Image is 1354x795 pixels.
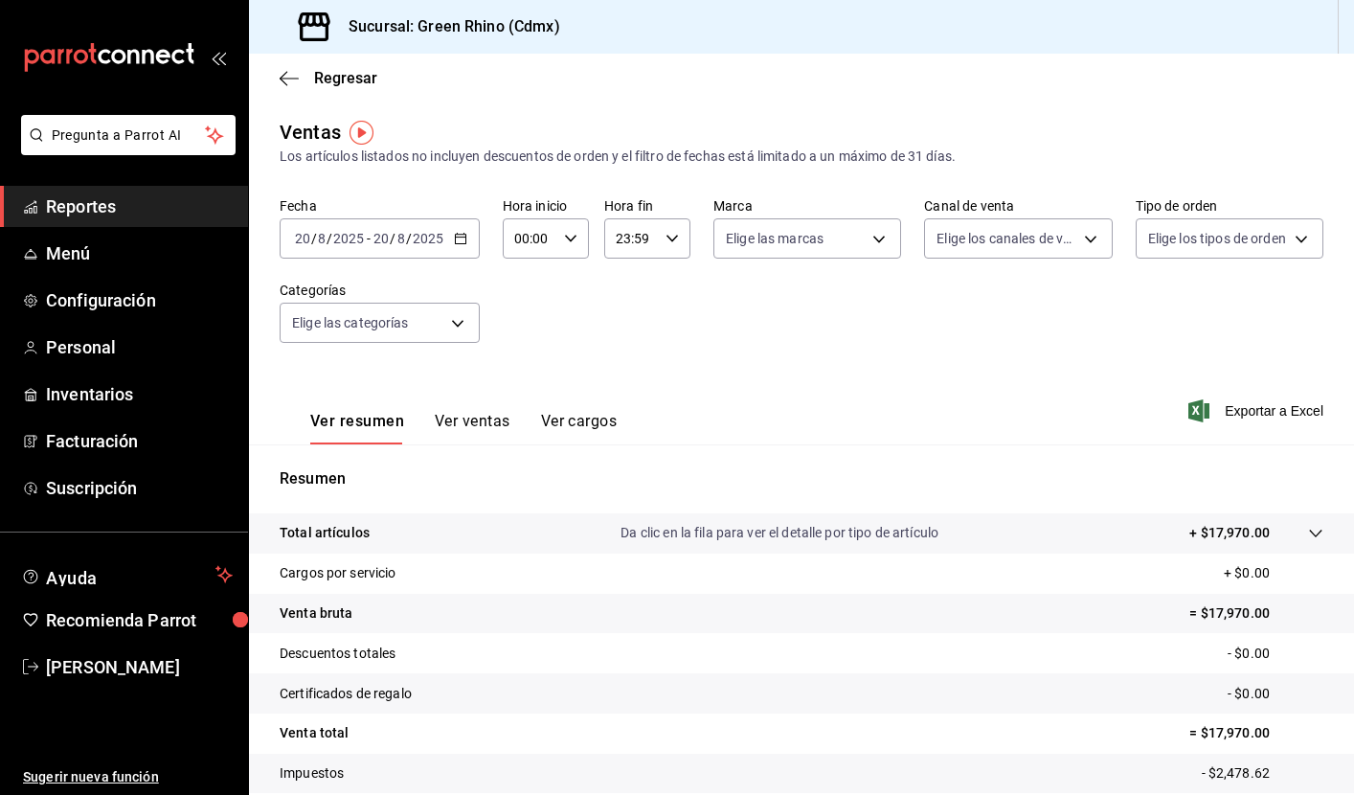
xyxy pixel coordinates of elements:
button: Regresar [280,69,377,87]
button: Pregunta a Parrot AI [21,115,236,155]
div: Los artículos listados no incluyen descuentos de orden y el filtro de fechas está limitado a un m... [280,147,1323,167]
a: Pregunta a Parrot AI [13,139,236,159]
p: Venta bruta [280,603,352,624]
span: Reportes [46,193,233,219]
span: / [311,231,317,246]
p: Da clic en la fila para ver el detalle por tipo de artículo [621,523,938,543]
input: ---- [412,231,444,246]
label: Categorías [280,284,480,297]
span: Regresar [314,69,377,87]
button: open_drawer_menu [211,50,226,65]
p: Resumen [280,467,1323,490]
span: Elige los canales de venta [937,229,1076,248]
input: ---- [332,231,365,246]
label: Canal de venta [924,199,1112,213]
span: Configuración [46,287,233,313]
span: Elige las categorías [292,313,409,332]
p: + $17,970.00 [1189,523,1270,543]
h3: Sucursal: Green Rhino (Cdmx) [333,15,560,38]
input: -- [372,231,390,246]
label: Hora inicio [503,199,589,213]
p: Certificados de regalo [280,684,412,704]
p: Cargos por servicio [280,563,396,583]
span: Recomienda Parrot [46,607,233,633]
span: Inventarios [46,381,233,407]
label: Hora fin [604,199,690,213]
button: Ver resumen [310,412,404,444]
span: / [406,231,412,246]
input: -- [294,231,311,246]
span: Suscripción [46,475,233,501]
span: / [327,231,332,246]
p: Descuentos totales [280,644,395,664]
span: - [367,231,371,246]
p: - $0.00 [1228,644,1323,664]
button: Ver ventas [435,412,510,444]
label: Marca [713,199,901,213]
label: Tipo de orden [1136,199,1323,213]
span: [PERSON_NAME] [46,654,233,680]
span: Elige las marcas [726,229,824,248]
div: Ventas [280,118,341,147]
span: / [390,231,395,246]
span: Ayuda [46,563,208,586]
p: = $17,970.00 [1189,723,1323,743]
label: Fecha [280,199,480,213]
input: -- [396,231,406,246]
span: Menú [46,240,233,266]
input: -- [317,231,327,246]
span: Sugerir nueva función [23,767,233,787]
button: Exportar a Excel [1192,399,1323,422]
p: Total artículos [280,523,370,543]
span: Pregunta a Parrot AI [52,125,206,146]
button: Ver cargos [541,412,618,444]
p: + $0.00 [1224,563,1323,583]
span: Elige los tipos de orden [1148,229,1286,248]
p: - $0.00 [1228,684,1323,704]
p: = $17,970.00 [1189,603,1323,624]
p: Venta total [280,723,349,743]
span: Facturación [46,428,233,454]
img: Tooltip marker [350,121,373,145]
div: navigation tabs [310,412,617,444]
p: - $2,478.62 [1202,763,1323,784]
p: Impuestos [280,763,344,784]
span: Personal [46,334,233,360]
